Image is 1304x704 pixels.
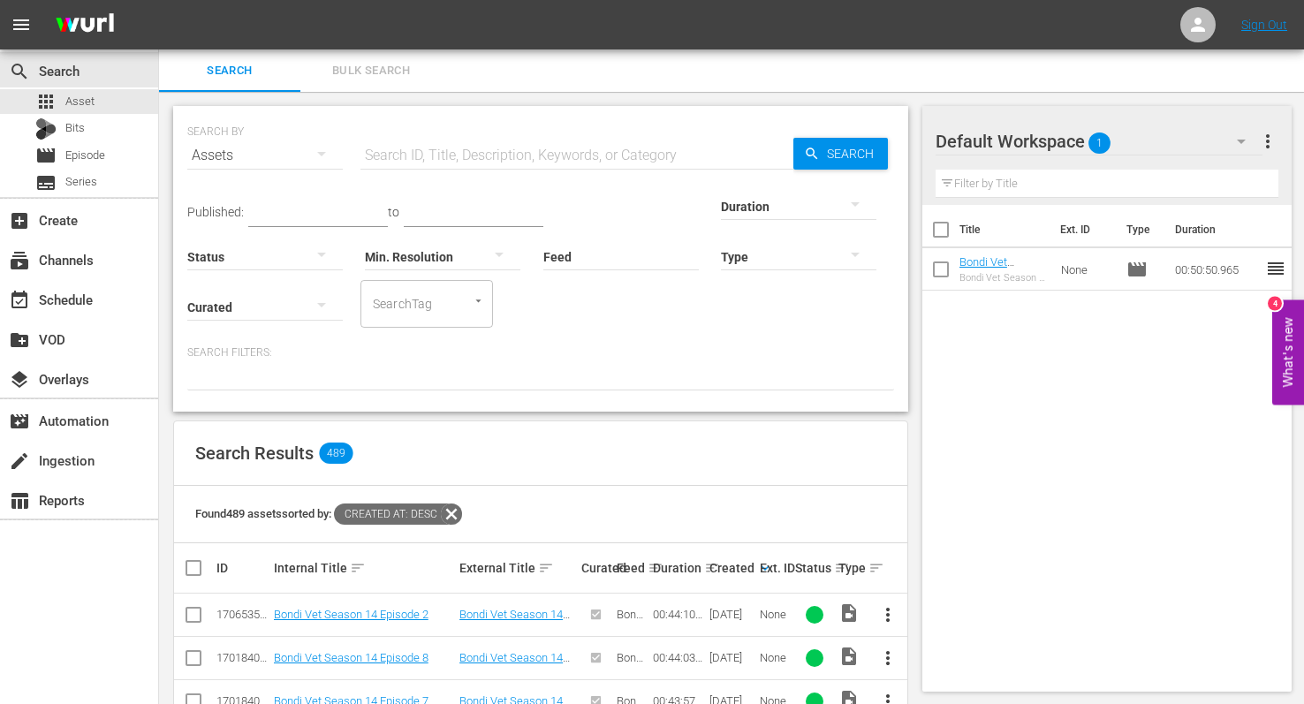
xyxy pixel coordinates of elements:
[581,561,611,575] div: Curated
[617,651,645,678] span: Bondi Vet
[1272,299,1304,405] button: Open Feedback Widget
[795,557,833,579] div: Status
[1168,248,1265,291] td: 00:50:50.965
[187,131,343,180] div: Assets
[1054,248,1120,291] td: None
[9,250,30,271] span: Channels
[470,292,487,309] button: Open
[648,560,663,576] span: sort
[65,147,105,164] span: Episode
[959,272,1047,284] div: Bondi Vet Season 7 Episode 2
[170,61,290,81] span: Search
[1050,205,1116,254] th: Ext. ID
[793,138,888,170] button: Search
[760,561,790,575] div: Ext. ID
[653,608,705,621] div: 00:44:10.773
[709,608,754,621] div: [DATE]
[195,507,462,520] span: Found 489 assets sorted by:
[9,411,30,432] span: Automation
[1268,296,1282,310] div: 4
[877,647,898,669] span: more_vert
[35,172,57,193] span: Series
[1241,18,1287,32] a: Sign Out
[350,560,366,576] span: sort
[867,594,909,636] button: more_vert
[538,560,554,576] span: sort
[216,561,269,575] div: ID
[35,118,57,140] div: Bits
[709,651,754,664] div: [DATE]
[216,651,269,664] div: 170184065
[274,651,428,664] a: Bondi Vet Season 14 Episode 8
[820,138,888,170] span: Search
[877,604,898,625] span: more_vert
[9,61,30,82] span: Search
[388,205,399,219] span: to
[187,345,894,360] p: Search Filters:
[617,557,647,579] div: Feed
[274,557,454,579] div: Internal Title
[9,450,30,472] span: Ingestion
[187,205,244,219] span: Published:
[9,329,30,351] span: VOD
[9,210,30,231] span: Create
[9,490,30,511] span: Reports
[459,608,570,634] a: Bondi Vet Season 14 Episode 2
[459,557,576,579] div: External Title
[709,557,754,579] div: Created
[617,608,645,634] span: Bondi Vet
[35,145,57,166] span: Episode
[65,119,85,137] span: Bits
[216,608,269,621] div: 170653558
[311,61,431,81] span: Bulk Search
[274,608,428,621] a: Bondi Vet Season 14 Episode 2
[42,4,127,46] img: ans4CAIJ8jUAAAAAAAAAAAAAAAAAAAAAAAAgQb4GAAAAAAAAAAAAAAAAAAAAAAAAJMjXAAAAAAAAAAAAAAAAAAAAAAAAgAT5G...
[334,503,441,525] span: Created At: desc
[959,205,1050,254] th: Title
[1116,205,1164,254] th: Type
[760,651,790,664] div: None
[1257,131,1278,152] span: more_vert
[834,560,850,576] span: sort
[1126,259,1148,280] span: Episode
[11,14,32,35] span: menu
[9,290,30,311] span: Schedule
[195,443,314,464] span: Search Results
[459,651,570,678] a: Bondi Vet Season 14 Episode 8
[1088,125,1111,162] span: 1
[1164,205,1270,254] th: Duration
[838,646,860,667] span: Video
[653,557,705,579] div: Duration
[1265,258,1286,279] span: reorder
[653,651,705,664] div: 00:44:03.328
[936,117,1263,166] div: Default Workspace
[959,255,1042,335] a: Bondi Vet Season 7 Episode 2 (Bondi Vet Season 7 Episode 2 (VARIANT))
[704,560,720,576] span: sort
[65,173,97,191] span: Series
[838,557,861,579] div: Type
[319,443,353,464] span: 489
[1257,120,1278,163] button: more_vert
[65,93,95,110] span: Asset
[838,602,860,624] span: Video
[867,637,909,679] button: more_vert
[9,369,30,390] span: Overlays
[760,608,790,621] div: None
[35,91,57,112] span: Asset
